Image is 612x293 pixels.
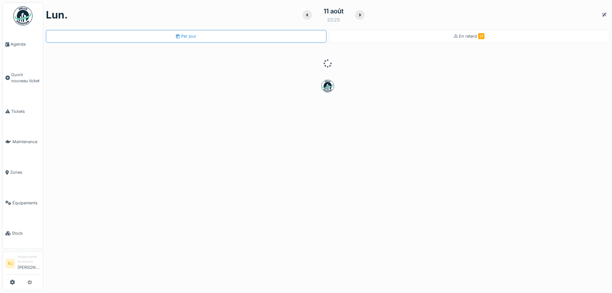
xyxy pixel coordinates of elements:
span: Équipements [12,200,40,206]
span: Maintenance [12,139,40,145]
div: Par jour [176,33,196,39]
a: RJ Responsable technicien[PERSON_NAME] [5,254,40,275]
a: Tickets [3,96,43,127]
a: Stock [3,218,43,249]
div: Responsable technicien [18,254,40,264]
img: Badge_color-CXgf-gQk.svg [13,6,33,26]
li: [PERSON_NAME] [18,254,40,273]
span: Tickets [11,108,40,114]
a: Maintenance [3,127,43,157]
div: 2025 [327,16,340,24]
a: Agenda [3,29,43,60]
span: Stock [12,230,40,236]
span: Ouvrir nouveau ticket [11,72,40,84]
span: En retard [459,34,484,39]
span: Agenda [11,41,40,47]
div: 11 août [324,6,344,16]
a: Ouvrir nouveau ticket [3,60,43,96]
a: Équipements [3,188,43,218]
li: RJ [5,259,15,268]
img: badge-BVDL4wpA.svg [321,80,334,92]
a: Zones [3,157,43,188]
span: 21 [478,33,484,39]
span: Zones [10,169,40,175]
h1: lun. [46,9,68,21]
